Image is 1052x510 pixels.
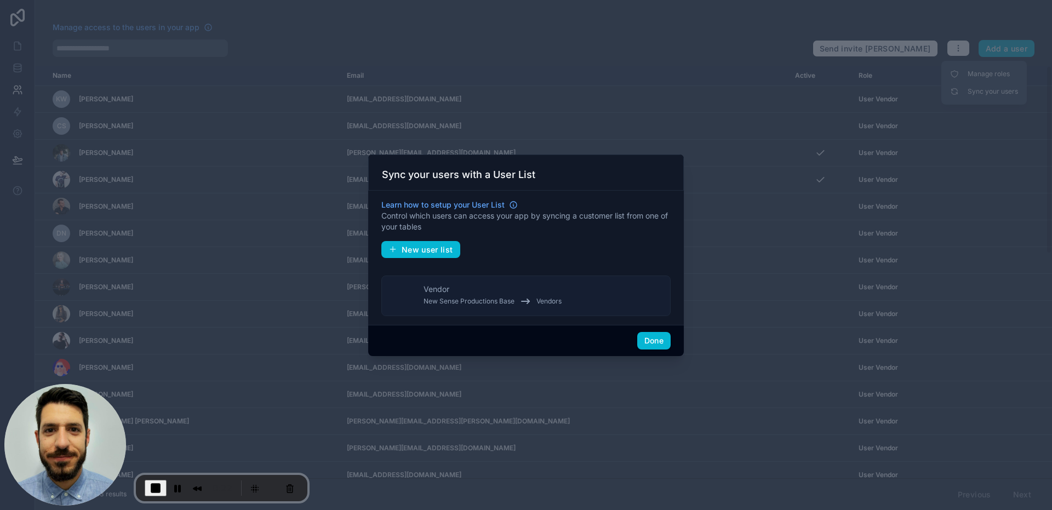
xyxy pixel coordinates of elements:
button: Done [637,332,671,349]
span: Vendors [536,297,562,306]
span: New Sense Productions Base [424,297,514,306]
a: Learn how to setup your User List [381,199,518,210]
button: VendorNew Sense Productions BaseVendors [381,276,671,316]
h3: Sync your users with a User List [382,168,535,181]
span: Vendor [424,284,449,295]
button: New user list [381,241,460,259]
span: Learn how to setup your User List [381,199,505,210]
p: Control which users can access your app by syncing a customer list from one of your tables [381,210,671,232]
span: New user list [402,245,453,255]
